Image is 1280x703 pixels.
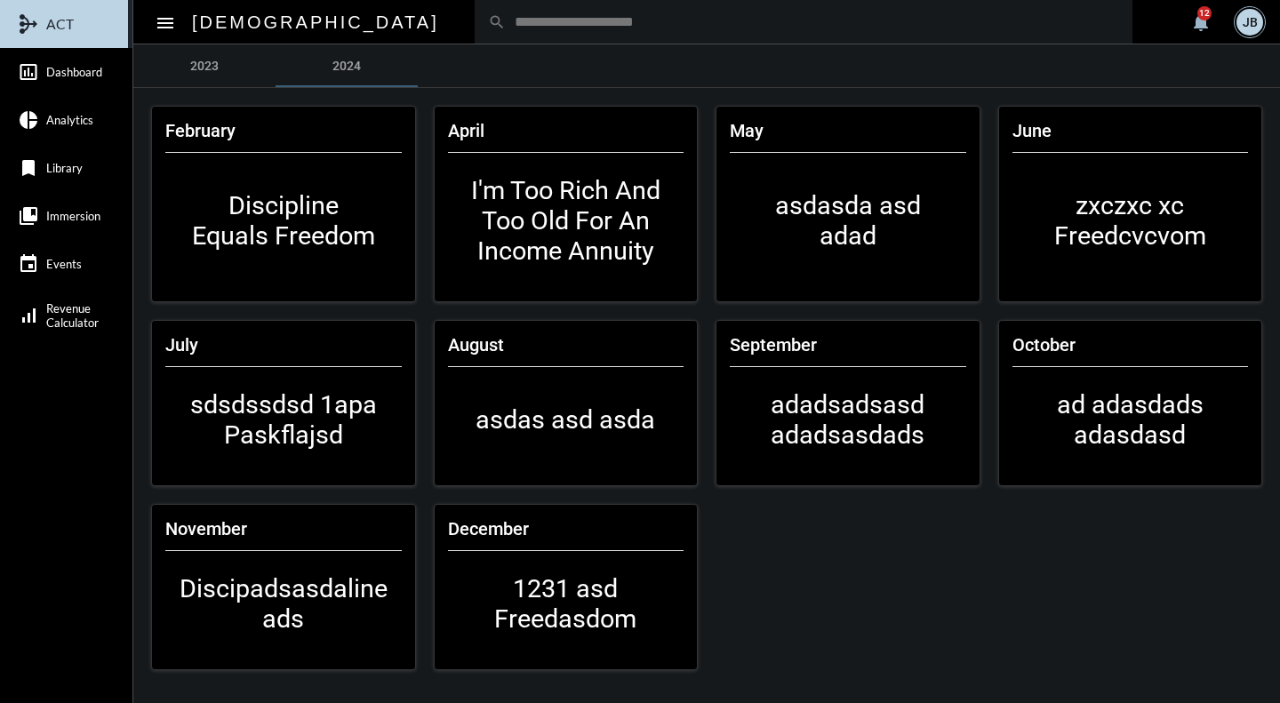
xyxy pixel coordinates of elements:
mat-icon: Side nav toggle icon [155,12,176,34]
span: ACT [46,16,74,32]
button: Toggle sidenav [148,4,183,40]
mat-card-content: zxczxc xc Freedcvcvom [1012,153,1249,288]
mat-icon: insert_chart_outlined [18,61,39,83]
mat-icon: collections_bookmark [18,205,39,227]
mat-icon: bookmark [18,157,39,179]
mat-card-content: Discipadsasdaline ads [165,551,402,656]
mat-card-content: asdasda asd adad [730,153,966,288]
div: 12 [1197,6,1212,20]
h2: [DEMOGRAPHIC_DATA] [192,8,439,36]
a: 2024 [276,44,418,87]
mat-card-title: February [165,120,236,141]
mat-icon: pie_chart [18,109,39,131]
mat-icon: event [18,253,39,275]
mat-icon: search [488,13,506,31]
mat-card-title: June [1012,120,1052,141]
mat-card-title: May [730,120,764,141]
div: JB [1236,9,1263,36]
mat-card-title: August [448,334,504,355]
span: Revenue Calculator [46,301,99,330]
mat-card-title: April [448,120,484,141]
mat-icon: signal_cellular_alt [18,305,39,326]
span: Library [46,161,83,175]
mat-card-title: September [730,334,817,355]
span: Immersion [46,209,100,223]
span: Events [46,257,82,271]
mat-card-content: adadsadsasd adadsasdads [730,367,966,472]
mat-icon: mediation [18,13,39,35]
mat-card-title: November [165,518,247,539]
span: Analytics [46,113,93,127]
mat-card-title: December [448,518,529,539]
span: Dashboard [46,65,102,79]
mat-card-content: Discipline Equals Freedom [165,153,402,288]
mat-card-title: July [165,334,198,355]
mat-icon: notifications [1190,12,1212,33]
mat-card-content: I'm Too Rich And Too Old For An Income Annuity [448,153,684,288]
a: 2023 [133,44,276,87]
mat-card-content: ad adasdads adasdasd [1012,367,1249,472]
mat-card-content: 1231 asd Freedasdom [448,551,684,656]
mat-card-content: asdas asd asda [448,367,684,472]
mat-card-title: October [1012,334,1076,355]
mat-card-content: sdsdssdsd 1apa Paskflajsd [165,367,402,472]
